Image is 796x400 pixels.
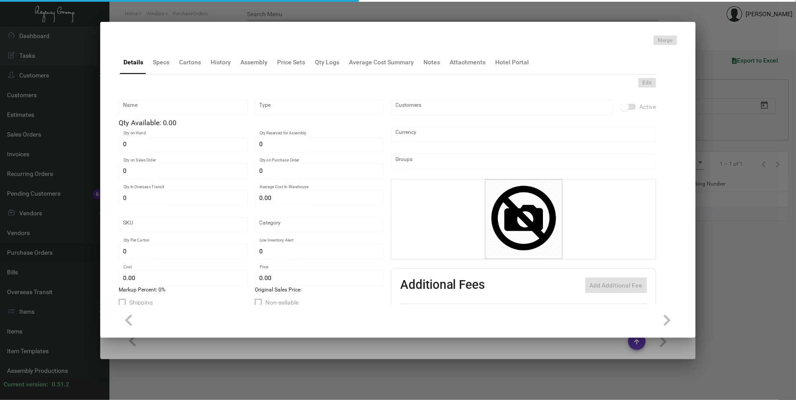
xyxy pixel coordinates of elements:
span: Add Additional Fee [590,282,643,289]
div: Qty Logs [315,58,339,67]
div: Qty Available: 0.00 [119,118,384,128]
div: Specs [153,58,169,67]
input: Add new.. [396,104,609,111]
div: Average Cost Summary [349,58,414,67]
div: Assembly [240,58,268,67]
div: Cartons [179,58,201,67]
span: Merge [658,37,673,44]
span: Edit [643,79,652,87]
button: Merge [654,35,677,45]
th: Type [427,304,525,319]
th: Cost [525,304,561,319]
div: Hotel Portal [495,58,529,67]
span: Active [640,102,656,112]
span: Non-sellable [265,297,299,308]
div: Details [123,58,143,67]
div: 0.51.2 [52,380,69,389]
th: Active [401,304,427,319]
button: Edit [638,78,656,88]
span: Shipping [129,297,153,308]
div: History [211,58,231,67]
th: Price type [597,304,637,319]
button: Add Additional Fee [585,277,647,293]
h2: Additional Fees [400,277,485,293]
th: Price [561,304,597,319]
div: Current version: [4,380,48,389]
div: Attachments [450,58,486,67]
div: Price Sets [277,58,305,67]
div: Notes [423,58,440,67]
input: Add new.. [396,158,652,165]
